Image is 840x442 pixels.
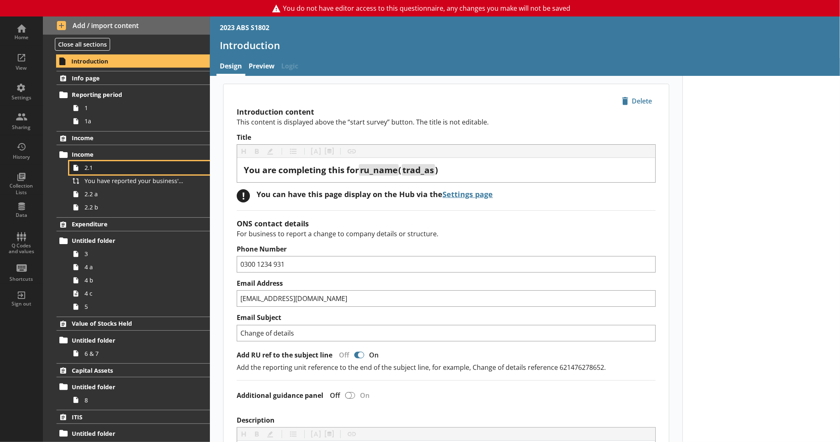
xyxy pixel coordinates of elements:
div: On [366,350,385,360]
p: Add the reporting unit reference to the end of the subject line, for example, Change of details r... [237,363,656,372]
div: Sign out [7,301,36,307]
li: Value of Stocks HeldUntitled folder6 & 7 [43,317,210,360]
a: Preview [245,58,278,76]
span: 2.2 a [85,190,186,198]
li: Untitled folder8 [60,380,210,407]
span: 2.1 [85,164,186,172]
a: Untitled folder [56,380,210,393]
span: Add / import content [57,21,196,30]
li: Income2.1You have reported your business's total turnover for the period [From] to [To] to be [To... [60,148,210,214]
span: ITIS [72,413,182,421]
span: Value of Stocks Held [72,320,182,327]
a: You have reported your business's total turnover for the period [From] to [To] to be [Total turno... [69,174,210,188]
a: Income [56,148,210,161]
a: Info page [56,71,210,85]
a: Reporting period [56,88,210,101]
span: Untitled folder [72,237,182,245]
a: Untitled folder [56,234,210,247]
li: IncomeIncome2.1You have reported your business's total turnover for the period [From] to [To] to ... [43,131,210,214]
a: 4 a [69,261,210,274]
h1: Introduction [220,39,830,52]
span: Untitled folder [72,383,182,391]
label: Email Subject [237,313,656,322]
span: 5 [85,303,186,310]
div: Sharing [7,124,36,131]
label: Phone Number [237,245,656,254]
span: 4 c [85,289,186,297]
button: Add / import content [43,16,210,35]
label: Title [237,133,656,142]
div: Q Codes and values [7,243,36,255]
h2: ONS contact details [237,219,656,228]
p: For business to report a change to company details or structure. [237,229,656,238]
li: Untitled folder6 & 7 [60,334,210,360]
span: 6 & 7 [85,350,186,357]
div: On [357,391,376,400]
a: 2.1 [69,161,210,174]
span: ru_name [360,164,398,176]
div: Off [332,350,353,360]
div: Home [7,34,36,41]
a: 2.2 b [69,201,210,214]
div: Collection Lists [7,183,36,195]
a: 1 [69,101,210,115]
a: Untitled folder [56,427,210,440]
div: View [7,65,36,71]
label: Additional guidance panel [237,391,323,400]
span: trad_as [402,164,434,176]
span: Untitled folder [72,430,182,437]
a: Settings page [442,189,493,199]
a: Design [216,58,245,76]
button: Delete [618,94,656,108]
span: Info page [72,74,182,82]
li: Capital AssetsUntitled folder8 [43,363,210,407]
div: Settings [7,94,36,101]
a: Income [56,131,210,145]
span: Introduction [71,57,182,65]
p: This content is displayed above the “start survey” button. The title is not editable. [237,118,656,127]
span: Untitled folder [72,336,182,344]
li: Reporting period11a [60,88,210,128]
span: 1 [85,104,186,112]
a: Expenditure [56,217,210,231]
div: 2023 ABS S1802 [220,23,269,32]
div: Shortcuts [7,276,36,282]
label: Email Address [237,279,656,288]
span: ) [435,164,438,176]
div: Title [244,165,649,176]
a: 1a [69,115,210,128]
span: You have reported your business's total turnover for the period [From] to [To] to be [Total turno... [85,177,186,185]
label: Add RU ref to the subject line [237,351,332,360]
li: ExpenditureUntitled folder34 a4 b4 c5 [43,217,210,313]
a: 4 b [69,274,210,287]
span: Capital Assets [72,367,182,374]
span: Logic [278,58,301,76]
span: Reporting period [72,91,182,99]
button: Close all sections [55,38,110,51]
div: You can have this page display on the Hub via the [256,189,493,199]
div: History [7,154,36,160]
a: 4 c [69,287,210,300]
a: Capital Assets [56,363,210,377]
a: 3 [69,247,210,261]
span: 2.2 b [85,203,186,211]
a: 2.2 a [69,188,210,201]
span: 3 [85,250,186,258]
span: 1a [85,117,186,125]
span: Income [72,150,182,158]
span: Expenditure [72,220,182,228]
a: Untitled folder [56,334,210,347]
a: 6 & 7 [69,347,210,360]
a: 5 [69,300,210,313]
span: 4 a [85,263,186,271]
div: Off [323,391,344,400]
a: ITIS [56,410,210,424]
a: Value of Stocks Held [56,317,210,331]
div: Data [7,212,36,219]
span: You are completing this for [244,164,359,176]
span: 8 [85,396,186,404]
li: Info pageReporting period11a [43,71,210,127]
span: Delete [619,94,655,108]
h2: Introduction content [237,107,656,117]
li: Untitled folder34 a4 b4 c5 [60,234,210,313]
